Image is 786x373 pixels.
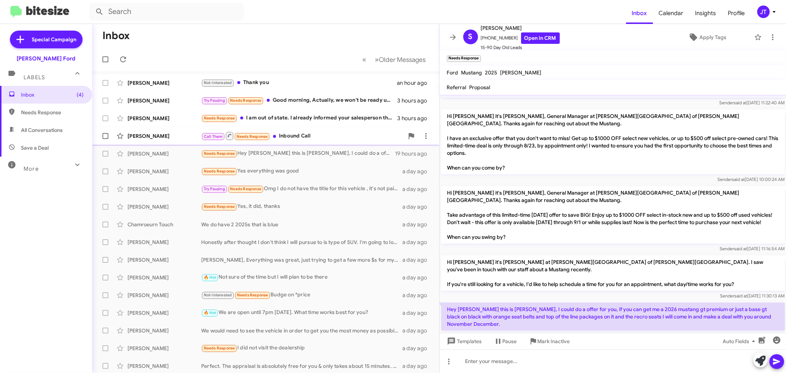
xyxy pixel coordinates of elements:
p: Hi [PERSON_NAME] it's [PERSON_NAME], General Manager at [PERSON_NAME][GEOGRAPHIC_DATA] of [PERSON... [441,186,785,244]
span: Labels [24,74,45,81]
small: Needs Response [447,55,481,62]
div: Omg I do not have the title for this vehicle , it's not paid off [201,185,402,193]
div: [PERSON_NAME] [127,256,201,264]
div: Hey [PERSON_NAME] this is [PERSON_NAME], I could do a offer for you, if you can get me a 2026 mus... [201,149,395,158]
div: I did not visit the dealership [201,344,402,352]
div: an hour ago [397,79,433,87]
span: 15-90 Day Old Leads [481,44,560,51]
button: Previous [358,52,371,67]
span: 2025 [485,69,497,76]
span: Needs Response [204,204,235,209]
div: 3 hours ago [397,97,433,104]
span: Needs Response [230,186,261,191]
span: Needs Response [230,98,261,103]
span: [PHONE_NUMBER] [481,32,560,44]
span: Needs Response [204,346,235,351]
div: [PERSON_NAME] Ford [17,55,76,62]
div: a day ago [402,309,433,317]
div: [PERSON_NAME] [127,345,201,352]
span: Sender [DATE] 11:22:40 AM [719,100,785,105]
span: Call Them [204,134,223,139]
div: JT [757,6,770,18]
div: [PERSON_NAME] [127,238,201,246]
div: a day ago [402,238,433,246]
span: said at [734,293,747,299]
span: Sender [DATE] 11:16:54 AM [720,246,785,251]
div: [PERSON_NAME] [127,274,201,281]
div: Thank you [201,79,397,87]
div: Perfect. The appraisal is absolutely free for you & only takes about 15 minutes. Do you have time... [201,362,402,370]
p: Hi [PERSON_NAME] it's [PERSON_NAME], General Manager at [PERSON_NAME][GEOGRAPHIC_DATA] of [PERSON... [441,109,785,174]
span: Try Pausing [204,186,225,191]
div: a day ago [402,256,433,264]
div: 3 hours ago [397,115,433,122]
span: Mark Inactive [538,335,570,348]
span: » [375,55,379,64]
span: Older Messages [379,56,426,64]
span: Auto Fields [723,335,758,348]
a: Special Campaign [10,31,83,48]
button: Auto Fields [717,335,764,348]
span: S [468,31,473,43]
div: a day ago [402,185,433,193]
span: Needs Response [21,109,84,116]
div: [PERSON_NAME] [127,132,201,140]
span: Not-Interested [204,293,232,297]
div: [PERSON_NAME] [127,168,201,175]
span: « [363,55,367,64]
span: said at [732,177,745,182]
span: 🔥 Hot [204,310,216,315]
div: [PERSON_NAME] [127,327,201,334]
div: [PERSON_NAME] [127,79,201,87]
span: Profile [722,3,751,24]
div: a day ago [402,168,433,175]
span: Mustang [461,69,482,76]
button: Next [371,52,430,67]
div: a day ago [402,221,433,228]
div: [PERSON_NAME], Everything was great, just trying to get a few more $s for my Atlas... thanks [201,256,402,264]
div: Not sure of the time but I will plan to be there [201,273,402,282]
div: a day ago [402,292,433,299]
span: Inbox [21,91,84,98]
span: Inbox [626,3,653,24]
input: Search [89,3,244,21]
span: said at [734,246,747,251]
span: Try Pausing [204,98,225,103]
span: More [24,165,39,172]
span: Needs Response [204,151,235,156]
span: said at [734,100,747,105]
span: Needs Response [237,134,268,139]
div: a day ago [402,362,433,370]
span: 🔥 Hot [204,275,216,280]
div: [PERSON_NAME] [127,115,201,122]
div: Chamroeurn Touch [127,221,201,228]
span: Templates [446,335,482,348]
span: Apply Tags [699,31,726,44]
div: 19 hours ago [395,150,433,157]
div: We do have 2 2025s that is blue [201,221,402,228]
div: a day ago [402,203,433,210]
div: [PERSON_NAME] [127,203,201,210]
div: Yes, it did, thanks [201,202,402,211]
span: Sender [DATE] 11:30:13 AM [720,293,785,299]
div: I am out of state. I already informed your salesperson that your price is more than Im willing to... [201,114,397,122]
p: Hey [PERSON_NAME] this is [PERSON_NAME], I could do a offer for you, if you can get me a 2026 mus... [441,303,785,331]
a: Open in CRM [521,32,560,44]
div: [PERSON_NAME] [127,150,201,157]
div: [PERSON_NAME] [127,185,201,193]
span: Not-Interested [204,80,232,85]
a: Calendar [653,3,689,24]
span: Needs Response [204,116,235,121]
span: Special Campaign [32,36,77,43]
div: We would need to see the vehicle in order to get you the most money as possible. Can you bring it... [201,327,402,334]
span: All Conversations [21,126,63,134]
span: Needs Response [204,169,235,174]
span: Sender [DATE] 10:00:24 AM [717,177,785,182]
div: Inbound Call [201,131,404,140]
span: Save a Deal [21,144,49,151]
div: Honestly after thought I don't think I will pursue to is type of SUV. I'm going to look for somet... [201,238,402,246]
div: a day ago [402,274,433,281]
button: Templates [440,335,488,348]
button: Apply Tags [663,31,751,44]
